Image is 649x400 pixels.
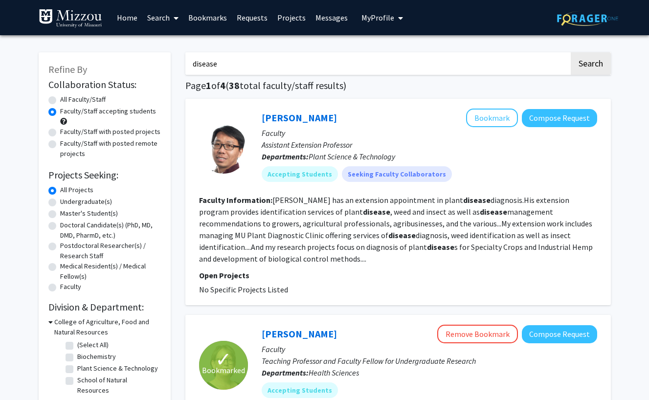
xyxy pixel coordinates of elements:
[215,355,232,364] span: ✓
[232,0,272,35] a: Requests
[262,368,309,378] b: Departments:
[363,207,390,217] b: disease
[48,79,161,90] h2: Collaboration Status:
[206,79,211,91] span: 1
[361,13,394,22] span: My Profile
[262,152,309,161] b: Departments:
[60,127,160,137] label: Faculty/Staff with posted projects
[571,52,611,75] button: Search
[262,343,597,355] p: Faculty
[48,169,161,181] h2: Projects Seeking:
[311,0,353,35] a: Messages
[77,352,116,362] label: Biochemistry
[112,0,142,35] a: Home
[437,325,518,343] button: Remove Bookmark
[262,166,338,182] mat-chip: Accepting Students
[342,166,452,182] mat-chip: Seeking Faculty Collaborators
[60,94,106,105] label: All Faculty/Staff
[309,152,395,161] span: Plant Science & Technology
[557,11,618,26] img: ForagerOne Logo
[466,109,518,127] button: Add Peng Tian to Bookmarks
[60,282,81,292] label: Faculty
[60,261,161,282] label: Medical Resident(s) / Medical Fellow(s)
[77,340,109,350] label: (Select All)
[388,230,416,240] b: disease
[262,382,338,398] mat-chip: Accepting Students
[199,195,272,205] b: Faculty Information:
[48,301,161,313] h2: Division & Department:
[199,195,593,264] fg-read-more: [PERSON_NAME] has an extension appointment in plant diagnosis.His extension program provides iden...
[142,0,183,35] a: Search
[202,364,245,376] span: Bookmarked
[60,208,118,219] label: Master's Student(s)
[262,127,597,139] p: Faculty
[54,317,161,337] h3: College of Agriculture, Food and Natural Resources
[262,355,597,367] p: Teaching Professor and Faculty Fellow for Undergraduate Research
[185,52,569,75] input: Search Keywords
[7,356,42,393] iframe: Chat
[522,109,597,127] button: Compose Request to Peng Tian
[309,368,359,378] span: Health Sciences
[262,111,337,124] a: [PERSON_NAME]
[463,195,491,205] b: disease
[77,363,158,374] label: Plant Science & Technology
[77,375,158,396] label: School of Natural Resources
[262,328,337,340] a: [PERSON_NAME]
[60,220,161,241] label: Doctoral Candidate(s) (PhD, MD, DMD, PharmD, etc.)
[272,0,311,35] a: Projects
[60,106,156,116] label: Faculty/Staff accepting students
[199,269,597,281] p: Open Projects
[229,79,240,91] span: 38
[60,138,161,159] label: Faculty/Staff with posted remote projects
[199,285,288,294] span: No Specific Projects Listed
[522,325,597,343] button: Compose Request to Carolyn Orbann
[60,197,112,207] label: Undergraduate(s)
[48,63,87,75] span: Refine By
[480,207,507,217] b: disease
[39,9,102,28] img: University of Missouri Logo
[60,241,161,261] label: Postdoctoral Researcher(s) / Research Staff
[60,185,93,195] label: All Projects
[220,79,225,91] span: 4
[185,80,611,91] h1: Page of ( total faculty/staff results)
[427,242,454,252] b: disease
[262,139,597,151] p: Assistant Extension Professor
[183,0,232,35] a: Bookmarks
